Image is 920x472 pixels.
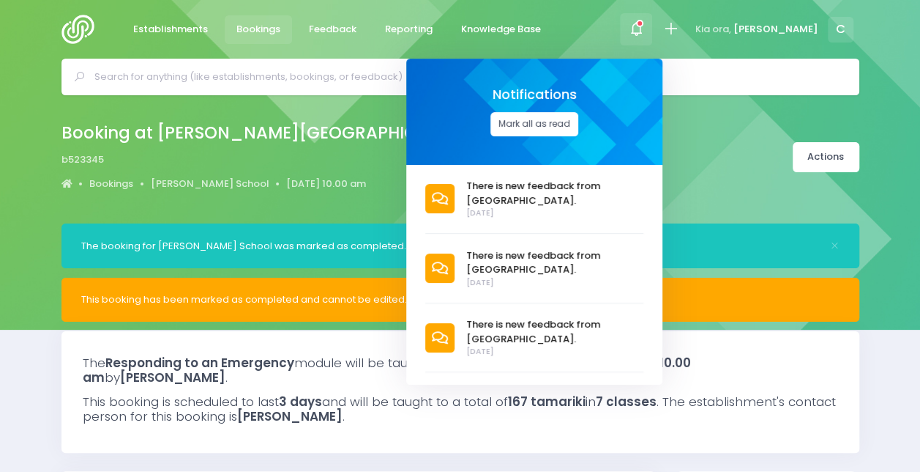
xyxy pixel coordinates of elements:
span: Kia ora, [695,22,731,37]
span: There is new feedback from [GEOGRAPHIC_DATA]. [466,248,643,277]
span: Notifications [492,87,576,103]
a: Establishments [121,15,220,44]
strong: 7 classes [596,393,657,410]
a: There is new feedback from [GEOGRAPHIC_DATA]. [DATE] [425,317,643,358]
a: There is new feedback from [GEOGRAPHIC_DATA]. [DATE] [425,179,643,219]
span: [DATE] [466,277,643,289]
a: Actions [793,142,859,172]
strong: [DATE] 10.00 am [83,354,691,386]
strong: 3 days [279,393,322,410]
a: There is new feedback from [GEOGRAPHIC_DATA]. [DATE] [425,248,643,289]
button: Mark all as read [490,112,578,136]
span: [DATE] [466,346,643,358]
img: Logo [61,15,103,44]
strong: [PERSON_NAME] [120,369,225,386]
span: Establishments [133,22,208,37]
a: [PERSON_NAME] School [151,177,269,191]
div: This booking has been marked as completed and cannot be edited. [81,292,839,307]
span: C [828,17,853,43]
input: Search for anything (like establishments, bookings, or feedback) [94,66,839,88]
span: [DATE] [466,207,643,219]
button: Close [830,241,839,251]
h3: The module will be taught at on by . [83,355,838,386]
a: Bookings [225,15,293,44]
h3: This booking is scheduled to last and will be taught to a total of in . The establishment's conta... [83,394,838,424]
a: Knowledge Base [449,15,553,44]
span: Knowledge Base [461,22,541,37]
strong: 167 tamariki [508,393,586,410]
span: There is new feedback from [GEOGRAPHIC_DATA]. [466,317,643,346]
a: [DATE] 10.00 am [286,177,366,191]
strong: [PERSON_NAME] [237,408,343,425]
h2: Booking at [PERSON_NAME][GEOGRAPHIC_DATA] [61,123,485,143]
a: Reporting [373,15,445,44]
span: Feedback [309,22,356,37]
span: b523345 [61,152,104,167]
strong: Responding to an Emergency [105,354,294,372]
div: The booking for [PERSON_NAME] School was marked as completed. [81,239,820,254]
span: [PERSON_NAME] [733,22,818,37]
a: Bookings [89,177,133,191]
a: Feedback [297,15,369,44]
span: Reporting [385,22,433,37]
span: Bookings [236,22,280,37]
span: There is new feedback from [GEOGRAPHIC_DATA]. [466,179,643,207]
